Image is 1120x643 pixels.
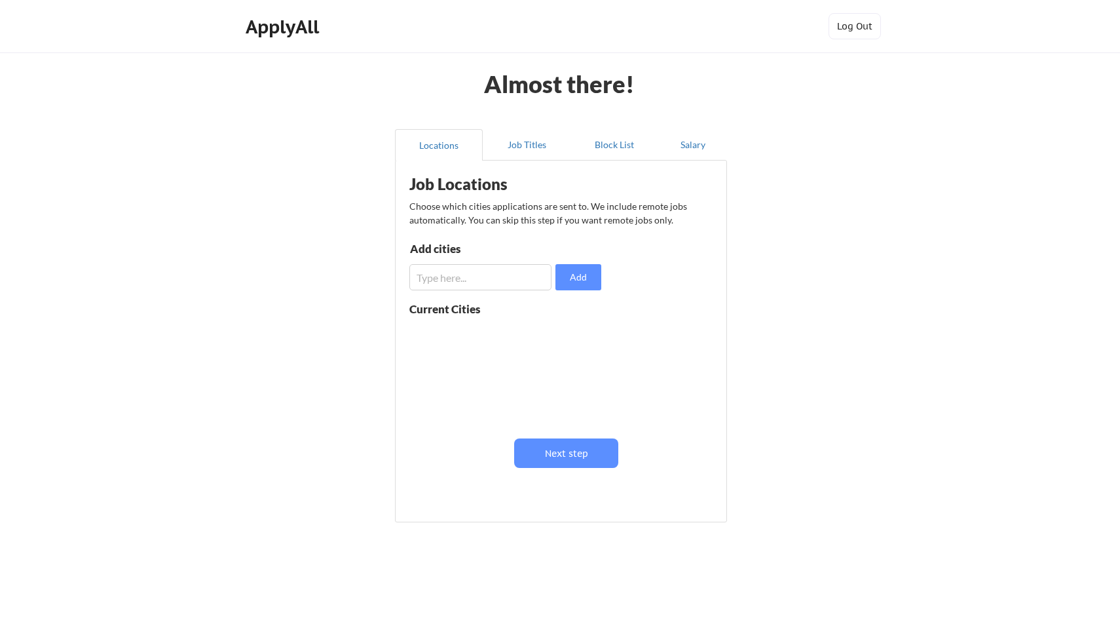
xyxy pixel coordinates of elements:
[409,264,551,290] input: Type here...
[555,264,601,290] button: Add
[409,303,509,315] div: Current Cities
[409,176,574,192] div: Job Locations
[246,16,323,38] div: ApplyAll
[658,129,727,161] button: Salary
[483,129,570,161] button: Job Titles
[410,243,546,254] div: Add cities
[395,129,483,161] button: Locations
[514,438,618,468] button: Next step
[409,199,711,227] div: Choose which cities applications are sent to. We include remote jobs automatically. You can skip ...
[468,72,651,96] div: Almost there!
[829,13,881,39] button: Log Out
[570,129,658,161] button: Block List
